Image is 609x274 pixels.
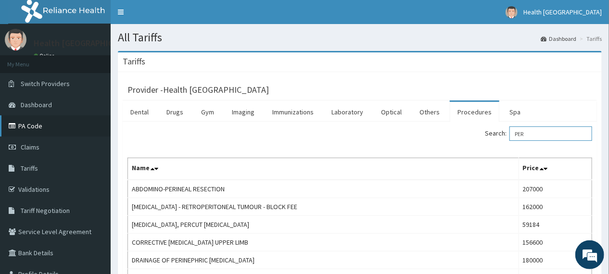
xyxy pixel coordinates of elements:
[118,31,602,44] h1: All Tariffs
[324,102,371,122] a: Laboratory
[502,102,528,122] a: Spa
[34,39,141,48] p: Health [GEOGRAPHIC_DATA]
[21,100,52,109] span: Dashboard
[21,164,38,173] span: Tariffs
[159,102,191,122] a: Drugs
[541,35,576,43] a: Dashboard
[5,177,183,211] textarea: Type your message and hit 'Enter'
[34,52,57,59] a: Online
[127,86,269,94] h3: Provider - Health [GEOGRAPHIC_DATA]
[128,234,519,251] td: CORRECTIVE [MEDICAL_DATA] UPPER LIMB
[193,102,222,122] a: Gym
[128,251,519,269] td: DRAINAGE OF PERINEPHRIC [MEDICAL_DATA]
[5,29,26,50] img: User Image
[519,180,592,198] td: 207000
[412,102,447,122] a: Others
[485,126,592,141] label: Search:
[50,54,162,66] div: Chat with us now
[523,8,602,16] span: Health [GEOGRAPHIC_DATA]
[128,198,519,216] td: [MEDICAL_DATA] - RETROPERITONEAL TUMOUR - BLOCK FEE
[450,102,499,122] a: Procedures
[21,79,70,88] span: Switch Providers
[519,216,592,234] td: 59184
[224,102,262,122] a: Imaging
[519,198,592,216] td: 162000
[123,57,145,66] h3: Tariffs
[123,102,156,122] a: Dental
[18,48,39,72] img: d_794563401_company_1708531726252_794563401
[265,102,321,122] a: Immunizations
[519,234,592,251] td: 156600
[21,143,39,151] span: Claims
[373,102,409,122] a: Optical
[506,6,518,18] img: User Image
[21,206,70,215] span: Tariff Negotiation
[56,78,133,175] span: We're online!
[577,35,602,43] li: Tariffs
[158,5,181,28] div: Minimize live chat window
[519,251,592,269] td: 180000
[509,126,592,141] input: Search:
[128,216,519,234] td: [MEDICAL_DATA], PERCUT [MEDICAL_DATA]
[128,180,519,198] td: ABDOMINO-PERINEAL RESECTION
[519,158,592,180] th: Price
[128,158,519,180] th: Name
